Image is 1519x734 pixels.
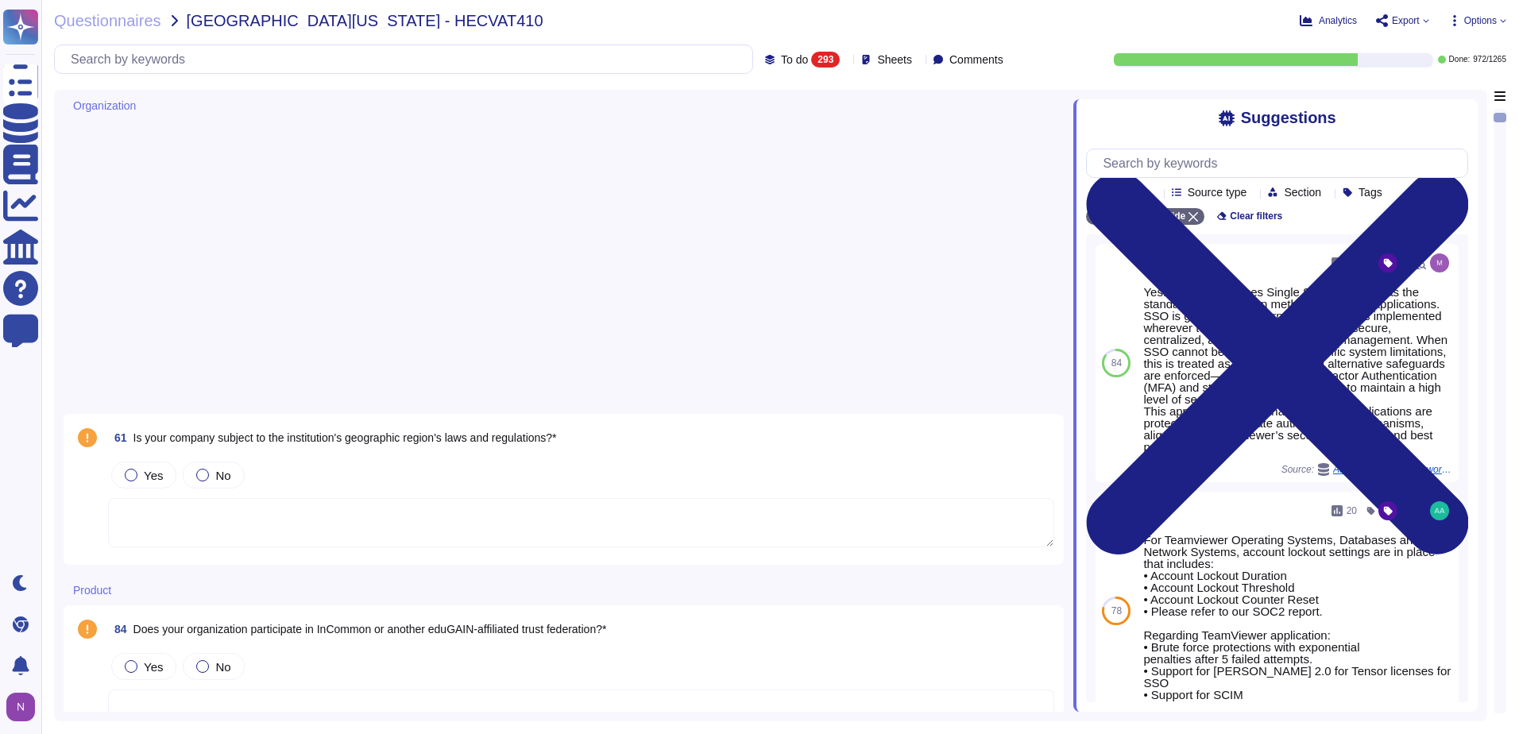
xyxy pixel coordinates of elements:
[1464,16,1497,25] span: Options
[73,100,136,111] span: Organization
[1430,501,1449,520] img: user
[108,624,127,635] span: 84
[1449,56,1471,64] span: Done:
[133,623,607,635] span: Does your organization participate in InCommon or another eduGAIN-affiliated trust federation?*
[1095,149,1467,177] input: Search by keywords
[1143,534,1452,701] div: For Teamviewer Operating Systems, Databases and Network Systems, account lockout settings are in ...
[1300,14,1357,27] button: Analytics
[811,52,840,68] div: 293
[63,45,752,73] input: Search by keywords
[108,432,127,443] span: 61
[144,469,163,482] span: Yes
[877,54,912,65] span: Sheets
[215,469,230,482] span: No
[3,690,46,724] button: user
[1319,16,1357,25] span: Analytics
[1392,16,1420,25] span: Export
[54,13,161,29] span: Questionnaires
[144,660,163,674] span: Yes
[187,13,543,29] span: [GEOGRAPHIC_DATA][US_STATE] - HECVAT410
[781,54,808,65] span: To do
[133,431,557,444] span: Is your company subject to the institution's geographic region's laws and regulations?*
[949,54,1003,65] span: Comments
[1111,606,1122,616] span: 78
[1473,56,1506,64] span: 972 / 1265
[73,585,111,596] span: Product
[215,660,230,674] span: No
[1430,253,1449,272] img: user
[1111,358,1122,368] span: 84
[6,693,35,721] img: user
